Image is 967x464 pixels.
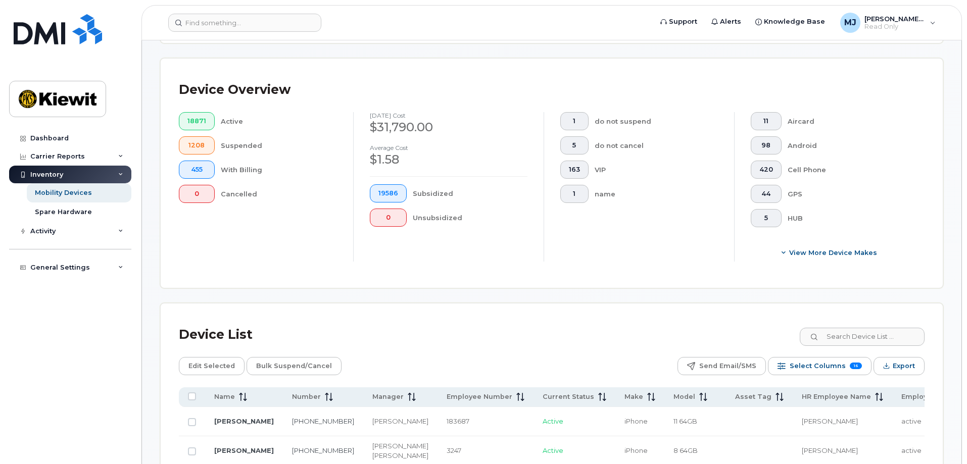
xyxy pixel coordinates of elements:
span: active [901,446,922,454]
span: Knowledge Base [764,17,825,27]
button: 5 [560,136,589,154]
span: 3247 [447,446,461,454]
div: Cell Phone [788,161,909,179]
button: 18871 [179,112,215,130]
span: 11 64GB [673,417,697,425]
h4: Average cost [370,144,527,151]
a: [PHONE_NUMBER] [292,446,354,454]
span: Employee Status [901,392,960,401]
span: Manager [372,392,404,401]
span: 5 [569,141,580,149]
a: [PERSON_NAME] [214,446,274,454]
div: With Billing [221,161,337,179]
div: [PERSON_NAME] [372,451,428,460]
span: Name [214,392,235,401]
div: Aircard [788,112,909,130]
span: View More Device Makes [789,248,877,257]
span: 19586 [378,189,398,197]
button: 1 [560,185,589,203]
button: 11 [751,112,782,130]
span: 0 [378,214,398,222]
span: Active [543,446,563,454]
a: [PHONE_NUMBER] [292,417,354,425]
span: 183687 [447,417,469,425]
h4: [DATE] cost [370,112,527,119]
span: Select Columns [790,358,846,374]
button: 98 [751,136,782,154]
span: MJ [844,17,856,29]
span: 163 [569,166,580,174]
span: 11 [759,117,773,125]
span: [PERSON_NAME] [802,417,858,425]
span: Active [543,417,563,425]
div: GPS [788,185,909,203]
span: 1 [569,190,580,198]
button: 455 [179,161,215,179]
div: Device List [179,322,253,348]
button: 163 [560,161,589,179]
span: Read Only [864,23,925,31]
div: [PERSON_NAME] [372,441,428,451]
div: do not suspend [595,112,718,130]
button: 44 [751,185,782,203]
a: Support [653,12,704,32]
div: Device Overview [179,77,291,103]
span: iPhone [624,417,648,425]
button: 0 [179,185,215,203]
span: 8 64GB [673,446,698,454]
span: Current Status [543,392,594,401]
span: Edit Selected [188,358,235,374]
span: 420 [759,166,773,174]
div: [PERSON_NAME] [372,417,428,426]
input: Find something... [168,14,321,32]
span: 18871 [187,117,206,125]
button: 0 [370,209,407,227]
button: 19586 [370,184,407,202]
span: iPhone [624,446,648,454]
div: Android [788,136,909,154]
div: $31,790.00 [370,119,527,136]
span: Model [673,392,695,401]
span: 0 [187,190,206,198]
span: 5 [759,214,773,222]
span: HR Employee Name [802,392,871,401]
span: active [901,417,922,425]
div: Cancelled [221,185,337,203]
div: VIP [595,161,718,179]
span: Export [893,358,915,374]
button: View More Device Makes [751,243,908,262]
iframe: Messenger Launcher [923,420,959,456]
span: [PERSON_NAME] Jupiter [864,15,925,23]
div: do not cancel [595,136,718,154]
a: Alerts [704,12,748,32]
span: 98 [759,141,773,149]
span: [PERSON_NAME] [802,446,858,454]
div: Subsidized [413,184,528,202]
span: Alerts [720,17,741,27]
div: $1.58 [370,151,527,168]
div: Morgan Jupiter [833,13,943,33]
span: Make [624,392,643,401]
button: Bulk Suspend/Cancel [247,357,342,375]
span: 44 [759,190,773,198]
span: 1208 [187,141,206,149]
span: Asset Tag [735,392,771,401]
span: Bulk Suspend/Cancel [256,358,332,374]
div: Suspended [221,136,337,154]
span: 1 [569,117,580,125]
button: 1208 [179,136,215,154]
button: Select Columns 16 [768,357,872,375]
span: Support [669,17,697,27]
button: Edit Selected [179,357,245,375]
div: Active [221,112,337,130]
div: name [595,185,718,203]
span: Send Email/SMS [699,358,756,374]
button: 1 [560,112,589,130]
a: Knowledge Base [748,12,832,32]
span: Number [292,392,321,401]
div: Unsubsidized [413,209,528,227]
button: Send Email/SMS [678,357,766,375]
span: 16 [850,363,862,369]
div: HUB [788,209,909,227]
a: [PERSON_NAME] [214,417,274,425]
